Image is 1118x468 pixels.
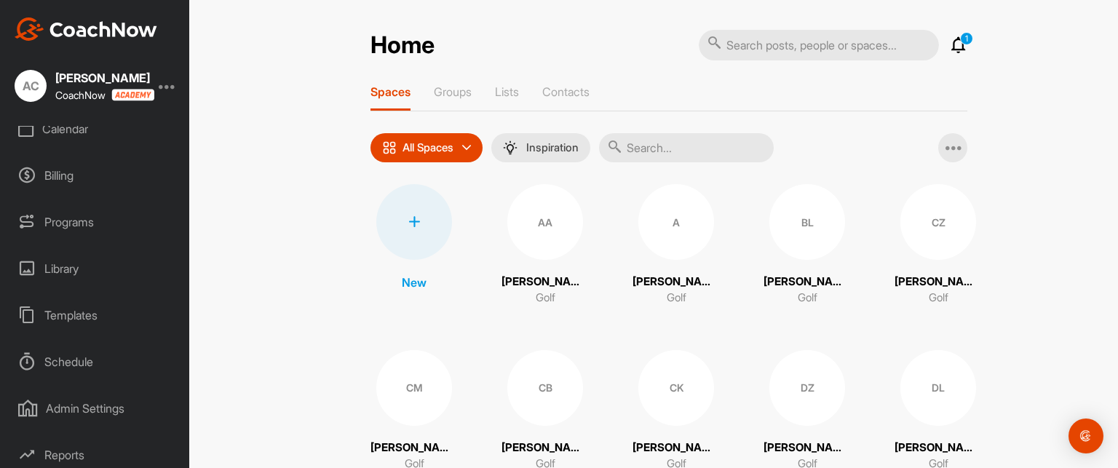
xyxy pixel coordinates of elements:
[895,274,982,290] p: [PERSON_NAME]
[501,274,589,290] p: [PERSON_NAME]
[929,290,948,306] p: Golf
[8,250,183,287] div: Library
[638,350,714,426] div: CK
[382,140,397,155] img: icon
[895,440,982,456] p: [PERSON_NAME]
[507,184,583,260] div: AA
[542,84,590,99] p: Contacts
[8,344,183,380] div: Schedule
[960,32,973,45] p: 1
[370,31,435,60] h2: Home
[501,440,589,456] p: [PERSON_NAME]
[798,290,817,306] p: Golf
[8,157,183,194] div: Billing
[402,274,427,291] p: New
[764,274,851,290] p: [PERSON_NAME]
[633,184,720,306] a: A[PERSON_NAME]Golf
[370,84,411,99] p: Spaces
[503,140,518,155] img: menuIcon
[900,350,976,426] div: DL
[769,184,845,260] div: BL
[764,440,851,456] p: [PERSON_NAME]
[15,17,157,41] img: CoachNow
[507,350,583,426] div: CB
[599,133,774,162] input: Search...
[900,184,976,260] div: CZ
[895,184,982,306] a: CZ[PERSON_NAME]Golf
[536,290,555,306] p: Golf
[633,440,720,456] p: [PERSON_NAME]
[8,204,183,240] div: Programs
[769,350,845,426] div: DZ
[8,111,183,147] div: Calendar
[403,142,453,154] p: All Spaces
[526,142,579,154] p: Inspiration
[501,184,589,306] a: AA[PERSON_NAME]Golf
[15,70,47,102] div: AC
[111,89,154,101] img: CoachNow acadmey
[55,89,150,101] div: CoachNow
[495,84,519,99] p: Lists
[8,390,183,427] div: Admin Settings
[8,297,183,333] div: Templates
[434,84,472,99] p: Groups
[376,350,452,426] div: CM
[764,184,851,306] a: BL[PERSON_NAME]Golf
[1069,419,1103,453] div: Open Intercom Messenger
[633,274,720,290] p: [PERSON_NAME]
[699,30,939,60] input: Search posts, people or spaces...
[667,290,686,306] p: Golf
[370,440,458,456] p: [PERSON_NAME]
[638,184,714,260] div: A
[55,72,150,84] div: [PERSON_NAME]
